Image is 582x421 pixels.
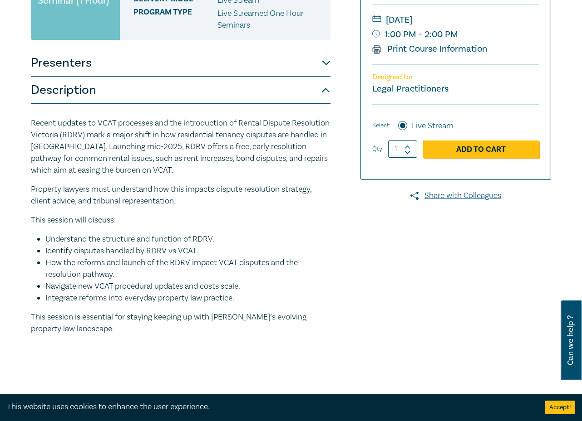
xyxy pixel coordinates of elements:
[45,257,330,281] li: How the reforms and launch of the RDRV impact VCAT disputes and the resolution pathway.
[45,245,330,257] li: Identify disputes handled by RDRV vs VCAT.
[566,306,575,375] span: Can we help ?
[7,401,531,413] div: This website uses cookies to enhance the user experience.
[360,190,551,202] a: Share with Colleagues
[31,77,330,104] button: Description
[545,401,575,414] button: Accept cookies
[45,281,330,292] li: Navigate new VCAT procedural updates and costs scale.
[372,13,539,27] small: [DATE]
[45,233,330,245] li: Understand the structure and function of RDRV.
[372,43,487,55] a: Print Course Information
[372,83,449,95] small: Legal Practitioners
[31,49,330,77] button: Presenters
[31,311,330,335] p: This session is essential for staying keeping up with [PERSON_NAME]’s evolving property law lands...
[45,292,330,304] li: Integrate reforms into everyday property law practice.
[372,121,390,131] span: Select:
[31,117,330,176] p: Recent updates to VCAT processes and the introduction of Rental Dispute Resolution Victoria (RDRV...
[217,8,324,31] p: Live Streamed One Hour Seminars
[372,73,539,82] p: Designed for
[133,8,217,31] span: Program type
[372,144,382,154] label: Qty
[372,27,539,42] small: 1:00 PM - 2:00 PM
[423,140,539,158] a: Add to Cart
[412,120,454,132] label: Live Stream
[31,214,330,226] p: This session will discuss:
[388,140,417,158] input: 1
[31,184,330,207] p: Property lawyers must understand how this impacts dispute resolution strategy, client advice, and...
